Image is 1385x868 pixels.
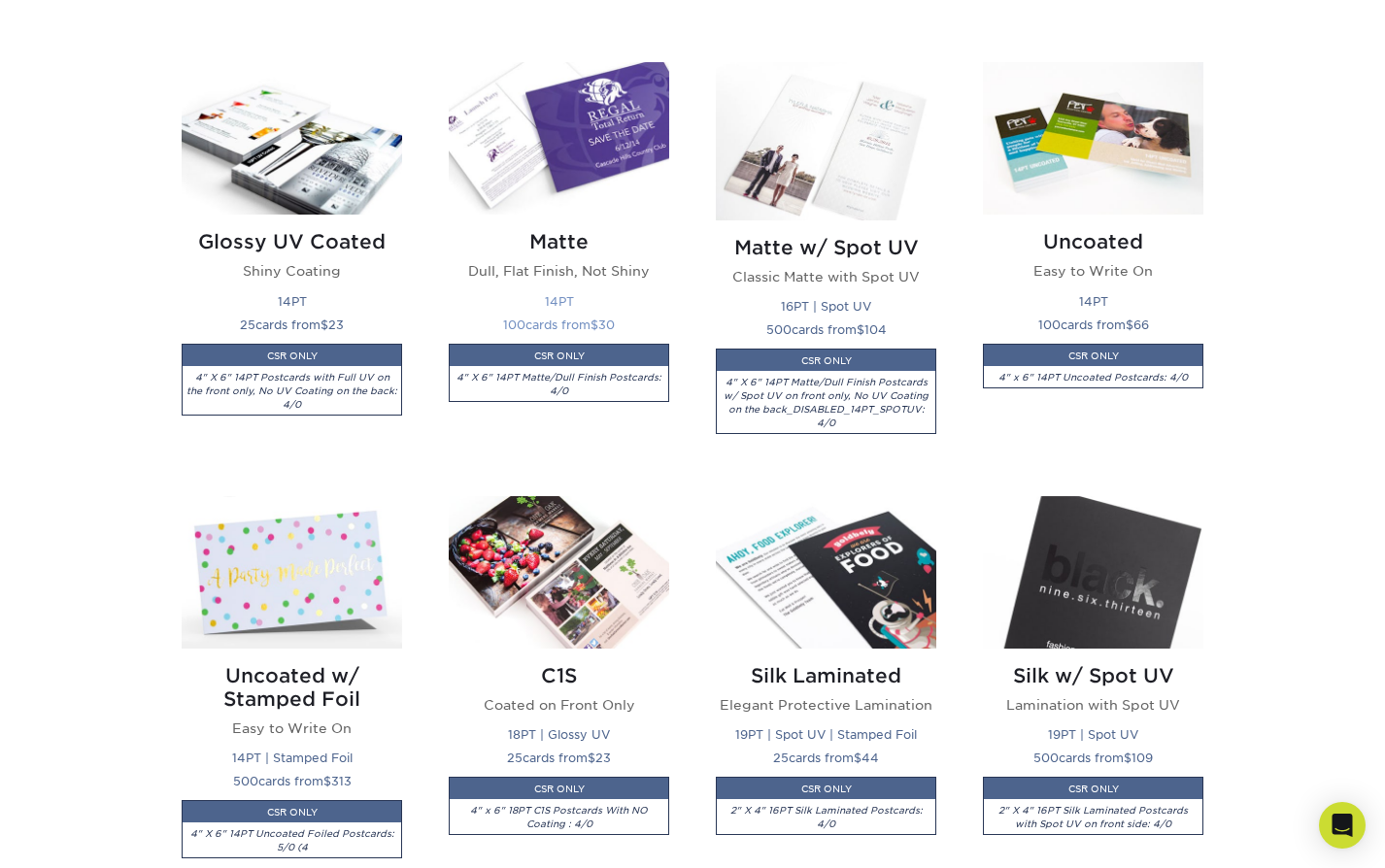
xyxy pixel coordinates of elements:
[1132,751,1153,765] span: 109
[773,751,789,765] span: 25
[1068,351,1119,361] small: CSR ONLY
[1124,751,1132,765] span: $
[508,727,610,742] small: 18PT | Glossy UV
[323,774,331,788] span: $
[449,230,669,253] h2: Matte
[983,261,1203,281] p: Easy to Write On
[545,294,574,309] small: 14PT
[232,751,353,765] small: 14PT | Stamped Foil
[182,230,402,253] h2: Glossy UV Coated
[267,351,318,361] small: CSR ONLY
[730,805,923,829] i: 2" X 4" 16PT Silk Laminated Postcards: 4/0
[190,828,394,852] i: 4" X 6" 14PT Uncoated Foiled Postcards: 5/0 (4
[716,62,936,473] a: Matte w/ Spot UV Postcards Matte w/ Spot UV Classic Matte with Spot UV 16PT | Spot UV 500cards fr...
[735,727,917,742] small: 19PT | Spot UV | Stamped Foil
[240,317,344,332] small: cards from
[507,751,523,765] span: 25
[588,751,595,765] span: $
[983,664,1203,687] h2: Silk w/ Spot UV
[801,784,852,794] small: CSR ONLY
[182,261,402,281] p: Shiny Coating
[1038,317,1149,332] small: cards from
[864,322,887,337] span: 104
[449,695,669,715] p: Coated on Front Only
[503,317,615,332] small: cards from
[998,372,1188,383] i: 4" x 6" 14PT Uncoated Postcards: 4/0
[449,664,669,687] h2: C1S
[1079,294,1108,309] small: 14PT
[1033,751,1153,765] small: cards from
[724,377,929,428] i: 4" X 6" 14PT Matte/Dull Finish Postcards w/ Spot UV on front only, No UV Coating on the back_DISA...
[503,317,525,332] span: 100
[449,496,669,649] img: C1S Postcards
[186,372,397,410] i: 4" X 6" 14PT Postcards with Full UV on the front only, No UV Coating on the back: 4/0
[449,261,669,281] p: Dull, Flat Finish, Not Shiny
[773,751,879,765] small: cards from
[716,695,936,715] p: Elegant Protective Lamination
[233,774,352,788] small: cards from
[766,322,792,337] span: 500
[861,751,879,765] span: 44
[716,267,936,286] p: Classic Matte with Spot UV
[716,62,936,219] img: Matte w/ Spot UV Postcards
[716,664,936,687] h2: Silk Laminated
[854,751,861,765] span: $
[1126,317,1133,332] span: $
[998,805,1188,829] i: 2" X 4" 16PT Silk Laminated Postcards with Spot UV on front side: 4/0
[534,784,585,794] small: CSR ONLY
[240,317,255,332] span: 25
[470,805,648,829] i: 4" x 6" 18PT C1S Postcards With NO Coating : 4/0
[182,718,402,738] p: Easy to Write On
[983,62,1203,215] img: Uncoated Postcards
[766,322,887,337] small: cards from
[1068,784,1119,794] small: CSR ONLY
[716,496,936,649] img: Silk Laminated Postcards
[456,372,661,396] i: 4" X 6" 14PT Matte/Dull Finish Postcards: 4/0
[1033,751,1059,765] span: 500
[278,294,307,309] small: 14PT
[595,751,611,765] span: 23
[233,774,258,788] span: 500
[857,322,864,337] span: $
[321,317,328,332] span: $
[801,355,852,366] small: CSR ONLY
[1048,727,1138,742] small: 19PT | Spot UV
[1319,802,1366,849] div: Open Intercom Messenger
[182,664,402,711] h2: Uncoated w/ Stamped Foil
[449,62,669,473] a: Matte Postcards Matte Dull, Flat Finish, Not Shiny 14PT 100cards from$30CSR ONLY4" X 6" 14PT Matt...
[534,351,585,361] small: CSR ONLY
[983,695,1203,715] p: Lamination with Spot UV
[182,496,402,649] img: Uncoated w/ Stamped Foil Postcards
[267,807,318,818] small: CSR ONLY
[716,236,936,259] h2: Matte w/ Spot UV
[449,62,669,215] img: Matte Postcards
[182,62,402,215] img: Glossy UV Coated Postcards
[1038,317,1061,332] span: 100
[591,317,598,332] span: $
[182,62,402,473] a: Glossy UV Coated Postcards Glossy UV Coated Shiny Coating 14PT 25cards from$23CSR ONLY4" X 6" 14P...
[5,809,165,861] iframe: Google Customer Reviews
[1133,317,1149,332] span: 66
[781,299,871,314] small: 16PT | Spot UV
[983,496,1203,649] img: Silk w/ Spot UV Postcards
[598,317,615,332] span: 30
[331,774,352,788] span: 313
[983,62,1203,473] a: Uncoated Postcards Uncoated Easy to Write On 14PT 100cards from$66CSR ONLY4" x 6" 14PT Uncoated P...
[507,751,611,765] small: cards from
[328,317,344,332] span: 23
[983,230,1203,253] h2: Uncoated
